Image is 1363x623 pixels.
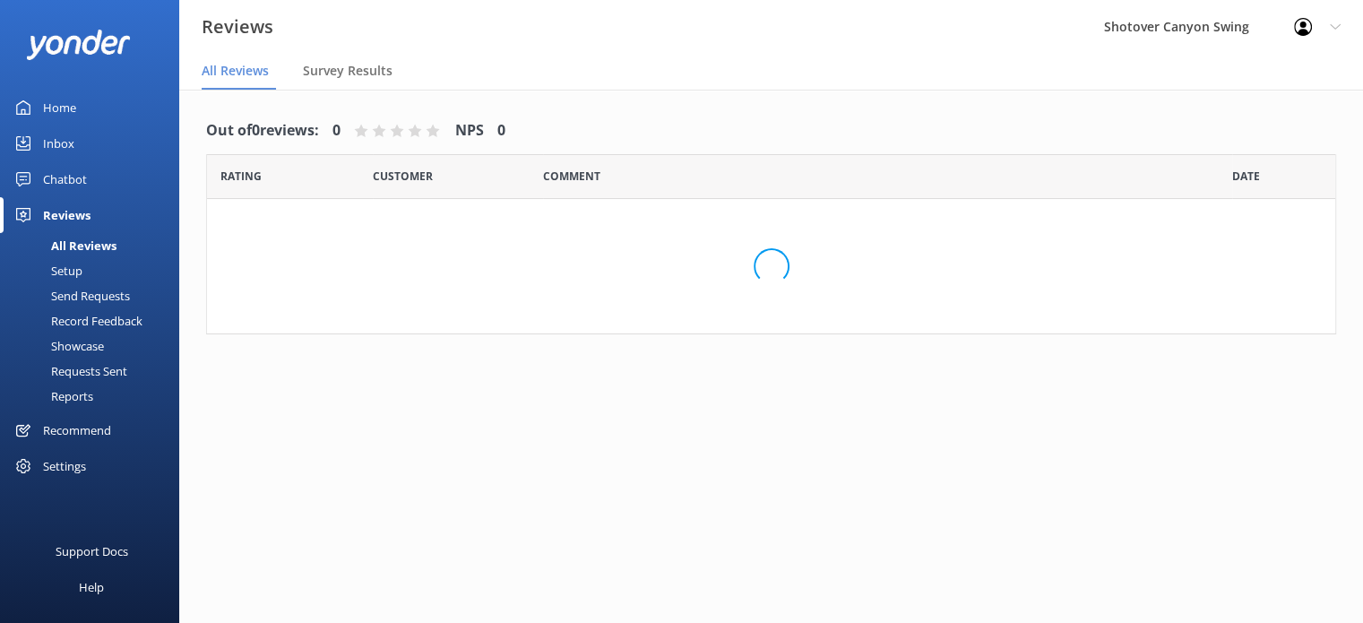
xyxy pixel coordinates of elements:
div: Recommend [43,412,111,448]
h3: Reviews [202,13,273,41]
h4: Out of 0 reviews: [206,119,319,143]
div: Help [79,569,104,605]
span: All Reviews [202,62,269,80]
div: Support Docs [56,533,128,569]
a: Reports [11,384,179,409]
h4: 0 [332,119,341,143]
a: Record Feedback [11,308,179,333]
div: Record Feedback [11,308,142,333]
div: Home [43,90,76,125]
a: Setup [11,258,179,283]
span: Date [373,168,433,185]
div: Settings [43,448,86,484]
a: Showcase [11,333,179,359]
span: Date [220,168,262,185]
span: Date [1232,168,1260,185]
div: Chatbot [43,161,87,197]
div: Requests Sent [11,359,127,384]
img: yonder-white-logo.png [27,30,130,59]
div: Reports [11,384,93,409]
span: Survey Results [303,62,393,80]
div: All Reviews [11,233,116,258]
div: Inbox [43,125,74,161]
a: All Reviews [11,233,179,258]
div: Reviews [43,197,91,233]
div: Setup [11,258,82,283]
div: Send Requests [11,283,130,308]
span: Question [543,168,600,185]
a: Send Requests [11,283,179,308]
h4: NPS [455,119,484,143]
a: Requests Sent [11,359,179,384]
h4: 0 [497,119,505,143]
div: Showcase [11,333,104,359]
